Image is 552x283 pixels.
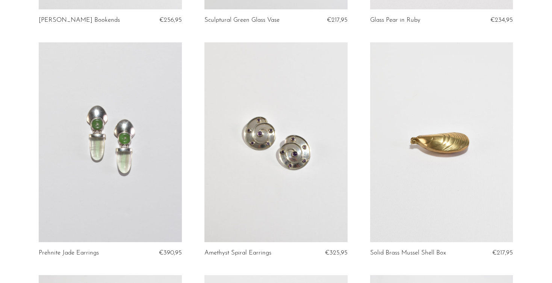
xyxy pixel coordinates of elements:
span: €256,95 [159,17,182,23]
a: [PERSON_NAME] Bookends [39,17,120,24]
a: Sculptural Green Glass Vase [204,17,280,24]
a: Amethyst Spiral Earrings [204,250,271,256]
span: €390,95 [159,250,182,256]
span: €234,95 [490,17,513,23]
span: €217,95 [492,250,513,256]
span: €217,95 [327,17,348,23]
span: €325,95 [325,250,348,256]
a: Glass Pear in Ruby [370,17,420,24]
a: Prehnite Jade Earrings [39,250,99,256]
a: Solid Brass Mussel Shell Box [370,250,446,256]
